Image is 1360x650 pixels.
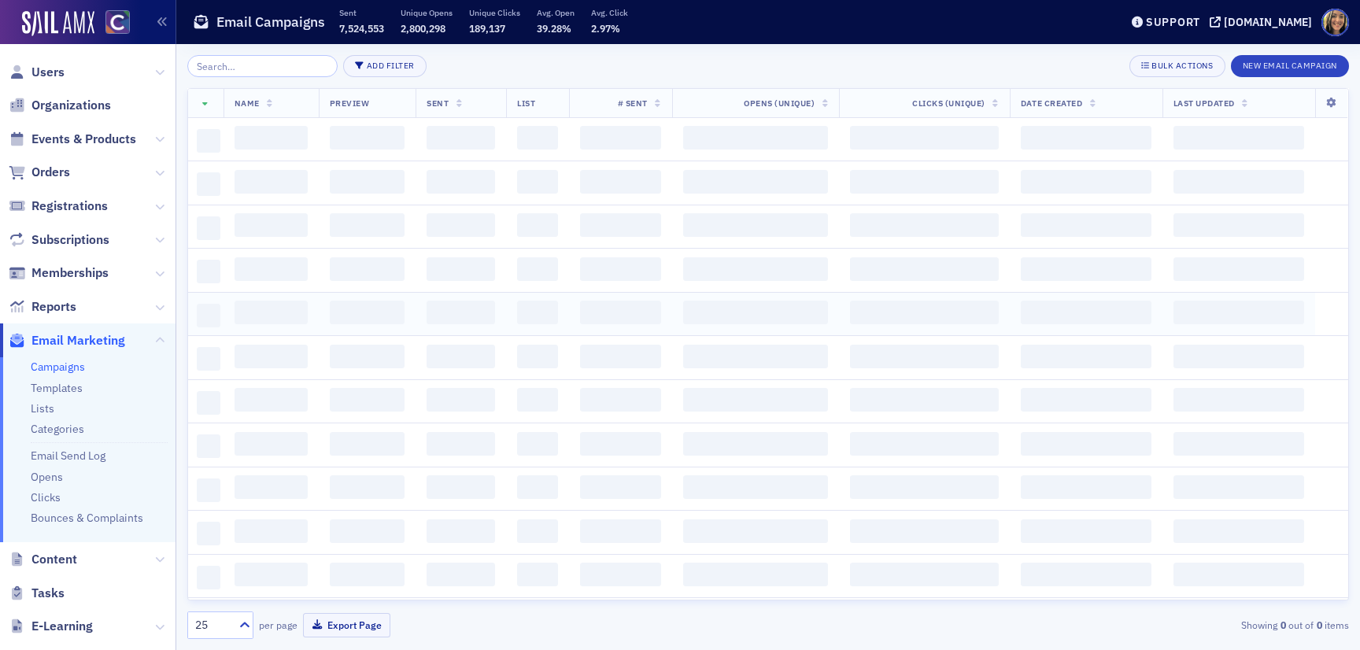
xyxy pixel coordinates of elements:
[31,449,105,463] a: Email Send Log
[1021,432,1151,456] span: ‌
[235,257,308,281] span: ‌
[9,97,111,114] a: Organizations
[9,618,93,635] a: E-Learning
[1021,475,1151,499] span: ‌
[591,22,620,35] span: 2.97%
[469,7,520,18] p: Unique Clicks
[31,164,70,181] span: Orders
[517,388,558,412] span: ‌
[235,170,308,194] span: ‌
[427,563,495,586] span: ‌
[850,301,998,324] span: ‌
[912,98,985,109] span: Clicks (Unique)
[401,7,453,18] p: Unique Opens
[1231,57,1349,72] a: New Email Campaign
[517,519,558,543] span: ‌
[330,563,405,586] span: ‌
[197,478,221,502] span: ‌
[427,98,449,109] span: Sent
[1314,618,1325,632] strong: 0
[1173,345,1304,368] span: ‌
[9,585,65,602] a: Tasks
[683,475,829,499] span: ‌
[197,566,221,589] span: ‌
[683,432,829,456] span: ‌
[31,332,125,349] span: Email Marketing
[1021,388,1151,412] span: ‌
[580,170,661,194] span: ‌
[197,216,221,240] span: ‌
[235,126,308,150] span: ‌
[1021,257,1151,281] span: ‌
[9,231,109,249] a: Subscriptions
[427,475,495,499] span: ‌
[517,432,558,456] span: ‌
[517,345,558,368] span: ‌
[330,388,405,412] span: ‌
[195,617,230,633] div: 25
[850,475,998,499] span: ‌
[339,7,384,18] p: Sent
[1021,98,1082,109] span: Date Created
[537,7,575,18] p: Avg. Open
[427,301,495,324] span: ‌
[31,551,77,568] span: Content
[1173,563,1304,586] span: ‌
[197,434,221,458] span: ‌
[330,432,405,456] span: ‌
[94,10,130,37] a: View Homepage
[850,345,998,368] span: ‌
[683,213,829,237] span: ‌
[1210,17,1317,28] button: [DOMAIN_NAME]
[31,198,108,215] span: Registrations
[259,618,297,632] label: per page
[683,170,829,194] span: ‌
[9,164,70,181] a: Orders
[683,126,829,150] span: ‌
[1146,15,1200,29] div: Support
[517,126,558,150] span: ‌
[9,264,109,282] a: Memberships
[197,522,221,545] span: ‌
[31,131,136,148] span: Events & Products
[1173,213,1304,237] span: ‌
[31,360,85,374] a: Campaigns
[1021,126,1151,150] span: ‌
[1173,432,1304,456] span: ‌
[330,519,405,543] span: ‌
[973,618,1349,632] div: Showing out of items
[537,22,571,35] span: 39.28%
[22,11,94,36] img: SailAMX
[330,213,405,237] span: ‌
[31,470,63,484] a: Opens
[9,551,77,568] a: Content
[1021,170,1151,194] span: ‌
[850,257,998,281] span: ‌
[517,475,558,499] span: ‌
[1173,388,1304,412] span: ‌
[197,304,221,327] span: ‌
[517,213,558,237] span: ‌
[683,519,829,543] span: ‌
[683,257,829,281] span: ‌
[9,332,125,349] a: Email Marketing
[683,388,829,412] span: ‌
[1021,563,1151,586] span: ‌
[744,98,815,109] span: Opens (Unique)
[1129,55,1225,77] button: Bulk Actions
[31,618,93,635] span: E-Learning
[580,345,661,368] span: ‌
[1173,519,1304,543] span: ‌
[9,131,136,148] a: Events & Products
[31,490,61,504] a: Clicks
[1021,213,1151,237] span: ‌
[1321,9,1349,36] span: Profile
[427,213,495,237] span: ‌
[9,64,65,81] a: Users
[216,13,325,31] h1: Email Campaigns
[235,213,308,237] span: ‌
[1173,301,1304,324] span: ‌
[618,98,648,109] span: # Sent
[105,10,130,35] img: SailAMX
